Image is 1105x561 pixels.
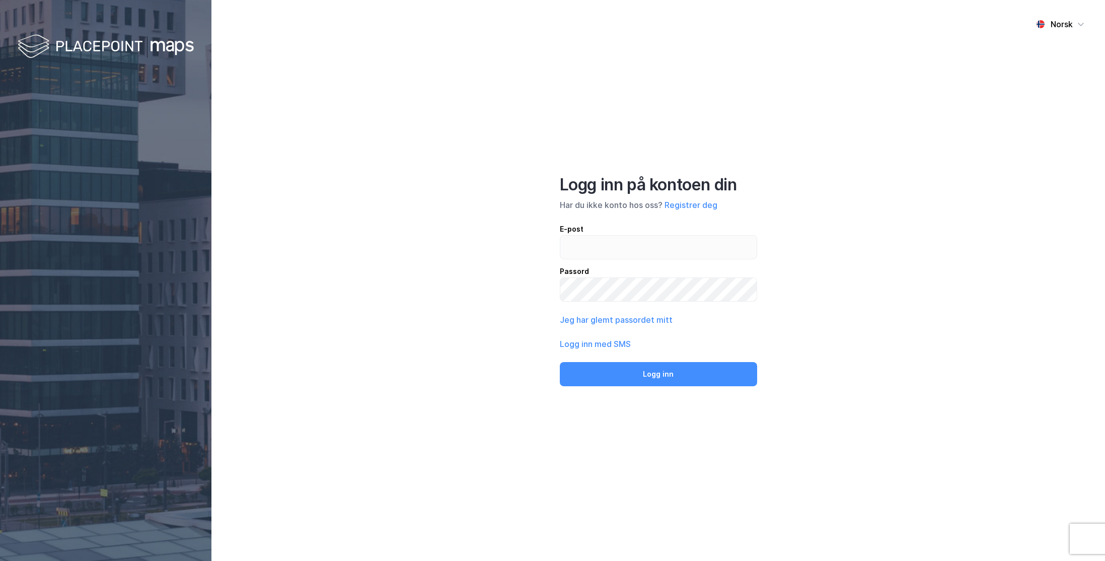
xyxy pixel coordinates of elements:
[1051,18,1073,30] div: Norsk
[560,338,631,350] button: Logg inn med SMS
[560,223,757,235] div: E-post
[665,199,717,211] button: Registrer deg
[560,362,757,386] button: Logg inn
[560,175,757,195] div: Logg inn på kontoen din
[18,32,194,62] img: logo-white.f07954bde2210d2a523dddb988cd2aa7.svg
[560,199,757,211] div: Har du ikke konto hos oss?
[560,314,673,326] button: Jeg har glemt passordet mitt
[560,265,757,277] div: Passord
